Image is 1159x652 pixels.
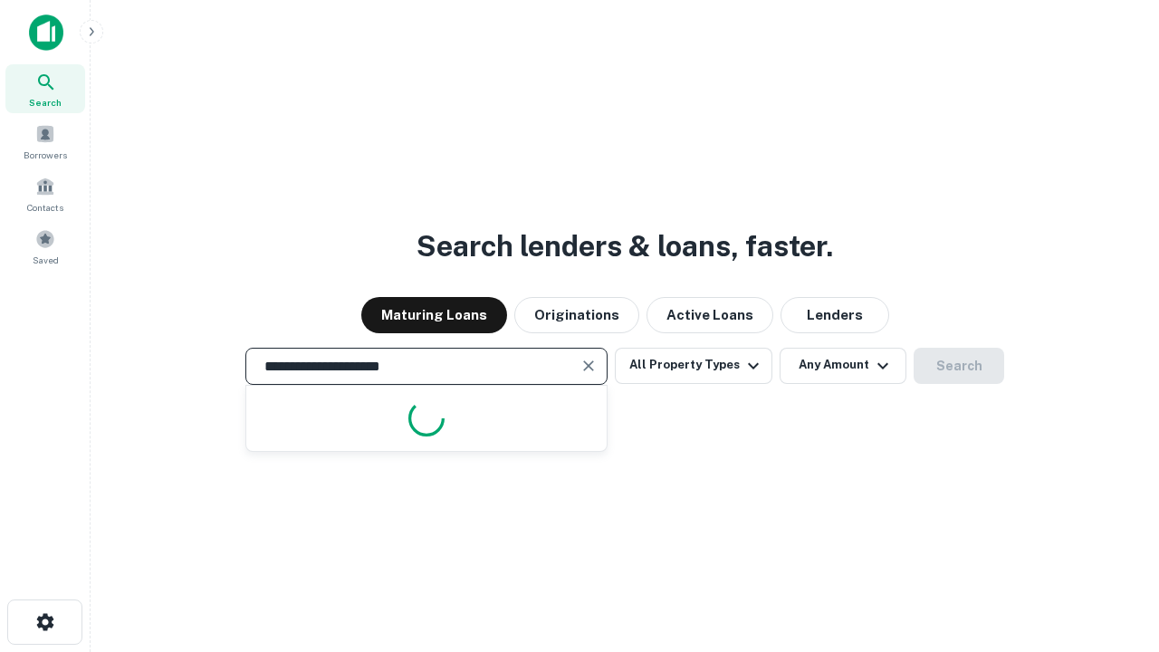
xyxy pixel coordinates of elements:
[29,14,63,51] img: capitalize-icon.png
[576,353,601,379] button: Clear
[33,253,59,267] span: Saved
[5,222,85,271] a: Saved
[24,148,67,162] span: Borrowers
[361,297,507,333] button: Maturing Loans
[615,348,772,384] button: All Property Types
[1068,507,1159,594] iframe: Chat Widget
[647,297,773,333] button: Active Loans
[5,64,85,113] a: Search
[417,225,833,268] h3: Search lenders & loans, faster.
[27,200,63,215] span: Contacts
[29,95,62,110] span: Search
[5,117,85,166] a: Borrowers
[781,297,889,333] button: Lenders
[514,297,639,333] button: Originations
[5,169,85,218] a: Contacts
[780,348,906,384] button: Any Amount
